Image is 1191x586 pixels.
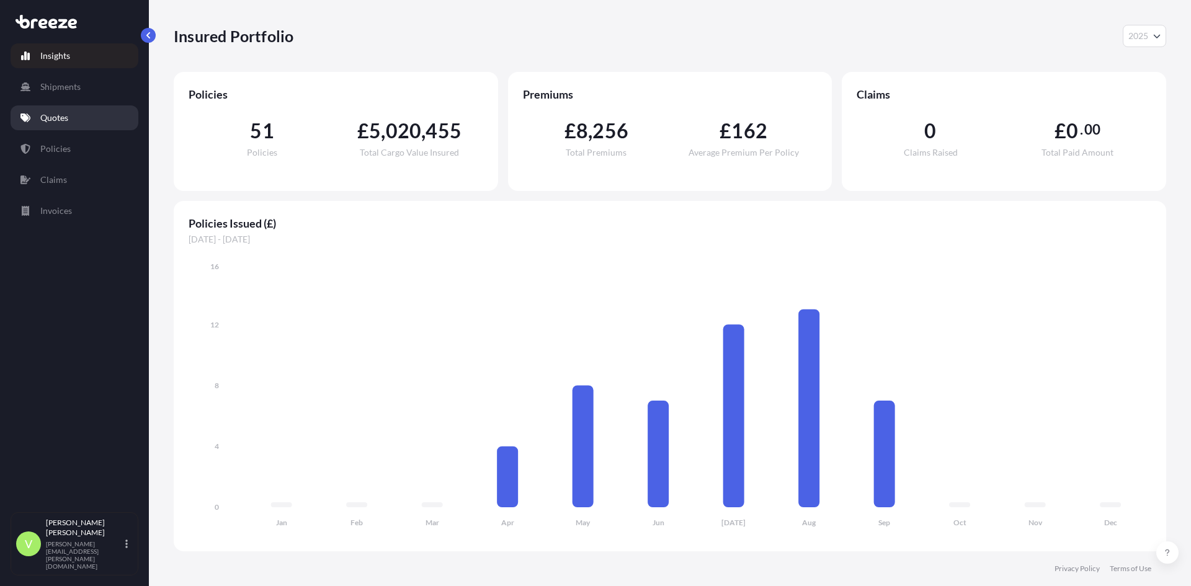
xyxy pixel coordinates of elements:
[174,26,293,46] p: Insured Portfolio
[878,518,890,527] tspan: Sep
[11,136,138,161] a: Policies
[40,205,72,217] p: Invoices
[588,121,592,141] span: ,
[904,148,958,157] span: Claims Raised
[369,121,381,141] span: 5
[1128,30,1148,42] span: 2025
[564,121,576,141] span: £
[576,518,591,527] tspan: May
[11,167,138,192] a: Claims
[189,216,1151,231] span: Policies Issued (£)
[720,121,731,141] span: £
[1066,121,1078,141] span: 0
[953,518,966,527] tspan: Oct
[40,174,67,186] p: Claims
[721,518,746,527] tspan: [DATE]
[426,518,439,527] tspan: Mar
[40,143,71,155] p: Policies
[1084,125,1100,135] span: 00
[189,87,483,102] span: Policies
[653,518,664,527] tspan: Jun
[1028,518,1043,527] tspan: Nov
[1110,564,1151,574] a: Terms of Use
[1055,564,1100,574] a: Privacy Policy
[426,121,462,141] span: 455
[501,518,514,527] tspan: Apr
[40,50,70,62] p: Insights
[1080,125,1083,135] span: .
[857,87,1151,102] span: Claims
[11,198,138,223] a: Invoices
[381,121,385,141] span: ,
[350,518,363,527] tspan: Feb
[210,320,219,329] tspan: 12
[189,233,1151,246] span: [DATE] - [DATE]
[924,121,936,141] span: 0
[11,105,138,130] a: Quotes
[40,81,81,93] p: Shipments
[215,381,219,390] tspan: 8
[1104,518,1117,527] tspan: Dec
[1123,25,1166,47] button: Year Selector
[215,502,219,512] tspan: 0
[386,121,422,141] span: 020
[360,148,459,157] span: Total Cargo Value Insured
[592,121,628,141] span: 256
[357,121,369,141] span: £
[523,87,818,102] span: Premiums
[802,518,816,527] tspan: Aug
[11,43,138,68] a: Insights
[215,442,219,451] tspan: 4
[247,148,277,157] span: Policies
[276,518,287,527] tspan: Jan
[46,518,123,538] p: [PERSON_NAME] [PERSON_NAME]
[576,121,588,141] span: 8
[421,121,426,141] span: ,
[1042,148,1113,157] span: Total Paid Amount
[11,74,138,99] a: Shipments
[210,262,219,271] tspan: 16
[250,121,274,141] span: 51
[1055,121,1066,141] span: £
[40,112,68,124] p: Quotes
[46,540,123,570] p: [PERSON_NAME][EMAIL_ADDRESS][PERSON_NAME][DOMAIN_NAME]
[566,148,627,157] span: Total Premiums
[25,538,32,550] span: V
[731,121,767,141] span: 162
[689,148,799,157] span: Average Premium Per Policy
